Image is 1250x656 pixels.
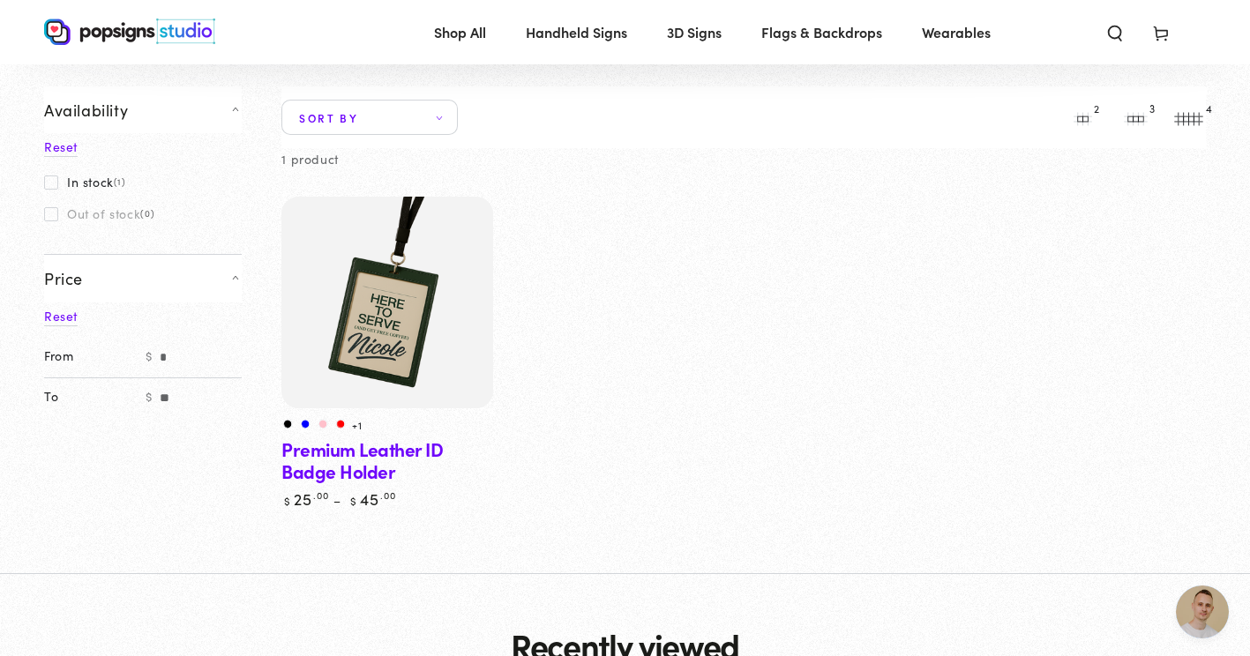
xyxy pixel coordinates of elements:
[667,19,722,45] span: 3D Signs
[1176,585,1229,638] a: Open chat
[526,19,627,45] span: Handheld Signs
[909,9,1004,56] a: Wearables
[44,377,138,417] label: To
[281,100,458,135] summary: Sort by
[114,176,126,187] span: (1)
[281,148,338,170] p: 1 product
[421,9,499,56] a: Shop All
[138,377,160,417] span: $
[44,307,78,326] a: Reset
[352,418,362,431] a: +1
[1118,100,1153,135] button: 3
[352,418,362,432] small: +1
[44,254,242,302] summary: Price
[281,197,492,407] img: Premium Leather ID Badge Holder
[140,208,154,219] span: (0)
[1065,100,1100,135] button: 2
[434,19,486,45] span: Shop All
[748,9,895,56] a: Flags & Backdrops
[654,9,735,56] a: 3D Signs
[922,19,991,45] span: Wearables
[44,100,128,120] span: Availability
[44,268,83,288] span: Price
[44,138,78,157] a: Reset
[761,19,882,45] span: Flags & Backdrops
[44,175,126,189] label: In stock
[138,338,160,377] span: $
[44,338,138,377] label: From
[44,86,242,133] summary: Availability
[513,9,640,56] a: Handheld Signs
[1092,12,1138,51] summary: Search our site
[44,206,154,220] label: Out of stock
